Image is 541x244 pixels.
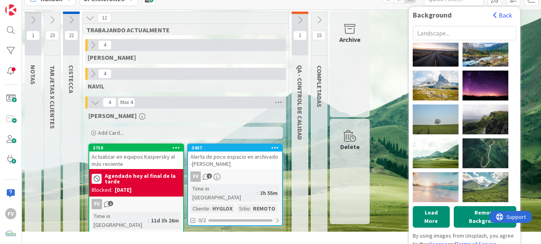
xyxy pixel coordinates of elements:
[198,216,206,224] span: 0/2
[98,69,112,79] span: 4
[92,212,148,229] div: Time in [GEOGRAPHIC_DATA]
[92,199,102,209] div: FV
[89,144,183,152] div: 3758
[98,129,123,136] span: Add Card...
[413,11,489,20] div: Background
[207,173,212,179] span: 2
[258,189,280,197] div: 3h 55m
[190,184,257,202] div: Time in [GEOGRAPHIC_DATA]
[339,35,361,44] div: Archive
[251,204,277,213] div: REMOTO
[17,1,36,11] span: Support
[209,204,210,213] span: :
[210,204,235,213] div: HYGLOX
[65,31,78,40] span: 22
[237,204,250,213] div: Sitio
[192,145,282,151] div: 3407
[88,82,104,90] span: NAVIL
[120,100,133,104] div: Max 4
[190,204,209,213] div: Cliente
[26,31,40,40] span: 1
[296,65,304,140] span: QA - CONTROL DE CALIDAD
[103,98,116,107] span: 4
[5,228,16,240] img: avatar
[312,31,326,40] span: 15
[493,11,512,20] button: Back
[188,152,282,169] div: Alerta de poco espacio en archivado -[PERSON_NAME]
[293,31,307,40] span: 1
[88,112,137,120] span: FERNANDO
[89,199,183,209] div: FV
[188,144,282,169] div: 3407Alerta de poco espacio en archivado -[PERSON_NAME]
[89,144,183,169] div: 3758Actualizar en equipos Kaspersky al más reciente
[250,204,251,213] span: :
[88,53,136,61] span: GABRIEL
[92,186,112,194] div: Blocked:
[67,65,75,93] span: CISTECCA
[115,186,131,194] div: [DATE]
[93,145,183,151] div: 3758
[98,13,111,23] span: 12
[188,171,282,182] div: FV
[86,26,279,34] span: TRABAJANDO ACTUALMENTE
[29,65,37,85] span: NOTAS
[148,216,149,225] span: :
[316,65,323,107] span: COMPLETADAS
[5,4,16,16] img: Visit kanbanzone.com
[49,65,57,129] span: TARJETAS X CLIENTES
[190,171,201,182] div: FV
[413,206,450,228] button: Load More
[149,216,181,225] div: 11d 3h 26m
[45,31,59,40] span: 23
[340,142,360,152] div: Delete
[454,206,516,228] button: Remove Background
[108,201,113,206] span: 1
[413,26,516,40] input: Landscape...
[188,144,282,152] div: 3407
[98,40,112,50] span: 4
[105,173,181,184] b: Agendado hoy al final de la tarde
[5,208,16,219] div: FV
[257,189,258,197] span: :
[89,152,183,169] div: Actualizar en equipos Kaspersky al más reciente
